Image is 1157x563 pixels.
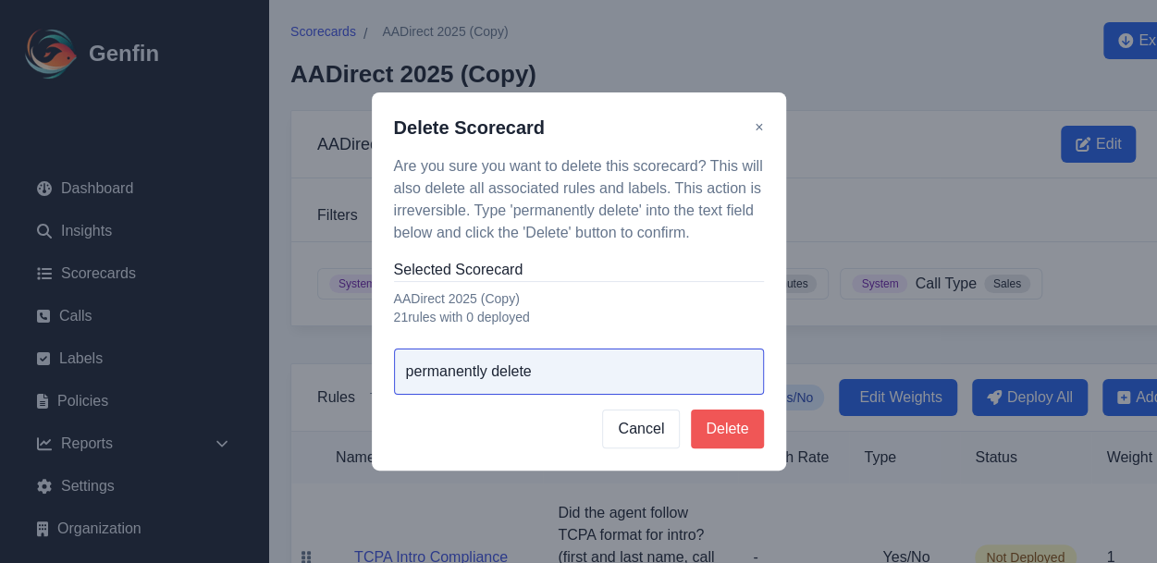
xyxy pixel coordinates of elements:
p: AADirect 2025 (Copy) [394,289,764,308]
button: Cancel [602,410,680,448]
input: Type 'permanently delete' to confirm [394,349,764,395]
h3: Delete Scorecard [394,115,545,141]
button: Delete [691,410,763,448]
p: Are you sure you want to delete this scorecard? This will also delete all associated rules and la... [394,155,764,244]
p: Selected Scorecard [394,259,764,282]
p: 21 rules with 0 deployed [394,308,764,326]
button: × [755,116,763,139]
